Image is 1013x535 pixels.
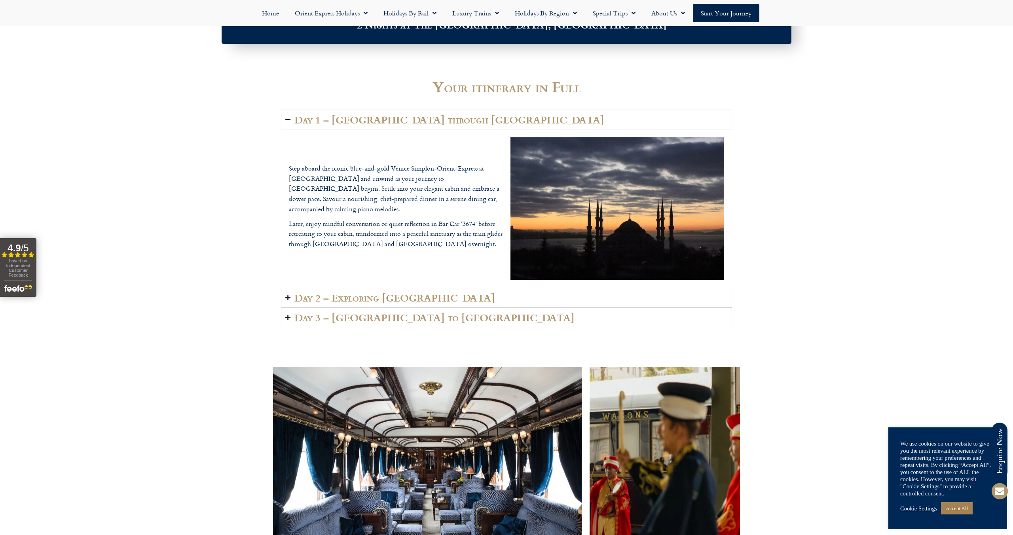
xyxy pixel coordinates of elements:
h2: Day 3 – [GEOGRAPHIC_DATA] to [GEOGRAPHIC_DATA] [294,312,575,323]
a: Special Trips [585,4,643,22]
div: We use cookies on our website to give you the most relevant experience by remembering your prefer... [900,440,995,497]
summary: Day 2 – Exploring [GEOGRAPHIC_DATA] [281,288,732,307]
a: Home [254,4,287,22]
summary: Day 3 – [GEOGRAPHIC_DATA] to [GEOGRAPHIC_DATA] [281,307,732,327]
a: Holidays by Region [507,4,585,22]
a: Cookie Settings [900,505,937,512]
a: Luxury Trains [444,4,507,22]
nav: Menu [4,4,1009,22]
summary: Day 1 – [GEOGRAPHIC_DATA] through [GEOGRAPHIC_DATA] [281,110,732,129]
a: About Us [643,4,693,22]
a: Accept All [941,502,973,514]
p: Step aboard the iconic blue-and-gold Venice Simplon-Orient-Express at [GEOGRAPHIC_DATA] and unwin... [289,163,503,214]
a: Holidays by Rail [376,4,444,22]
a: Orient Express Holidays [287,4,376,22]
p: Later, enjoy mindful conversation or quiet reflection in Bar Car ‘3674’ before retreating to your... [289,219,503,249]
div: Accordion. Open links with Enter or Space, close with Escape, and navigate with Arrow Keys [281,110,732,327]
h2: Your itinerary in Full [281,80,732,94]
a: Start your Journey [693,4,759,22]
h2: Day 1 – [GEOGRAPHIC_DATA] through [GEOGRAPHIC_DATA] [294,114,604,125]
h2: Day 2 – Exploring [GEOGRAPHIC_DATA] [294,292,495,303]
